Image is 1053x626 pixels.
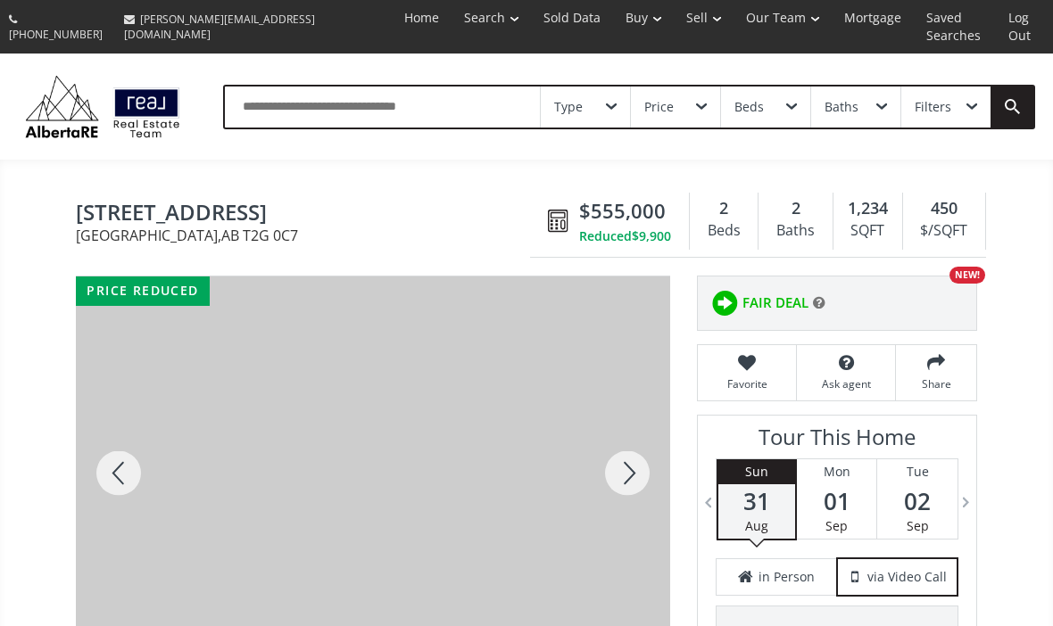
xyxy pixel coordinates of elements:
[949,267,985,284] div: NEW!
[579,197,666,225] span: $555,000
[644,101,674,113] div: Price
[554,101,583,113] div: Type
[632,227,671,245] span: $9,900
[699,218,749,244] div: Beds
[797,489,876,514] span: 01
[124,12,315,42] span: [PERSON_NAME][EMAIL_ADDRESS][DOMAIN_NAME]
[18,71,187,142] img: Logo
[699,197,749,220] div: 2
[767,197,823,220] div: 2
[915,101,951,113] div: Filters
[759,568,815,586] span: in Person
[867,568,947,586] span: via Video Call
[115,3,388,51] a: [PERSON_NAME][EMAIL_ADDRESS][DOMAIN_NAME]
[848,197,888,220] span: 1,234
[907,517,929,534] span: Sep
[734,101,764,113] div: Beds
[797,459,876,484] div: Mon
[806,376,886,391] span: Ask agent
[877,489,958,514] span: 02
[76,201,539,228] span: 433 11 Avenue SE #603
[579,227,671,245] div: Reduced
[76,228,539,243] span: [GEOGRAPHIC_DATA] , AB T2G 0C7
[9,27,103,42] span: [PHONE_NUMBER]
[742,293,808,312] span: FAIR DEAL
[716,424,958,458] h3: Tour This Home
[912,218,976,244] div: $/SQFT
[718,489,795,514] span: 31
[842,218,893,244] div: SQFT
[707,376,787,391] span: Favorite
[767,218,823,244] div: Baths
[825,517,848,534] span: Sep
[745,517,768,534] span: Aug
[877,459,958,484] div: Tue
[912,197,976,220] div: 450
[905,376,967,391] span: Share
[76,276,210,306] div: price reduced
[718,459,795,484] div: Sun
[707,285,742,321] img: rating icon
[825,101,858,113] div: Baths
